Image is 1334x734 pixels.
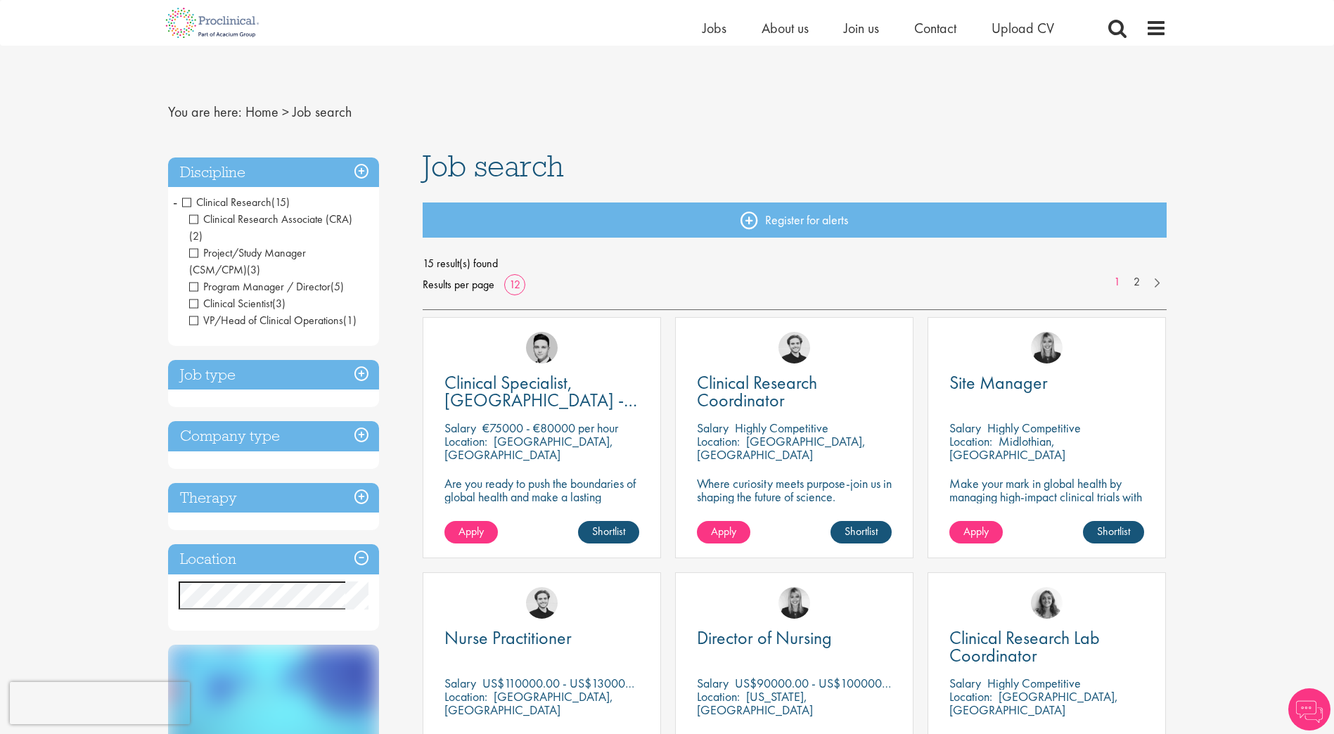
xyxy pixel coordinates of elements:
[444,629,639,647] a: Nurse Practitioner
[949,521,1003,543] a: Apply
[697,433,740,449] span: Location:
[697,626,832,650] span: Director of Nursing
[949,374,1144,392] a: Site Manager
[293,103,352,121] span: Job search
[10,682,190,724] iframe: reCAPTCHA
[526,587,558,619] img: Nico Kohlwes
[1083,521,1144,543] a: Shortlist
[423,274,494,295] span: Results per page
[1288,688,1330,730] img: Chatbot
[189,228,203,243] span: (2)
[697,688,740,704] span: Location:
[189,296,286,311] span: Clinical Scientist
[778,587,810,619] img: Janelle Jones
[697,629,892,647] a: Director of Nursing
[697,477,892,503] p: Where curiosity meets purpose-join us in shaping the future of science.
[444,521,498,543] a: Apply
[992,19,1054,37] a: Upload CV
[272,296,286,311] span: (3)
[697,675,729,691] span: Salary
[1127,274,1147,290] a: 2
[697,433,866,463] p: [GEOGRAPHIC_DATA], [GEOGRAPHIC_DATA]
[697,521,750,543] a: Apply
[444,433,487,449] span: Location:
[697,374,892,409] a: Clinical Research Coordinator
[168,103,242,121] span: You are here:
[987,420,1081,436] p: Highly Competitive
[949,433,1065,463] p: Midlothian, [GEOGRAPHIC_DATA]
[697,420,729,436] span: Salary
[949,629,1144,664] a: Clinical Research Lab Coordinator
[949,433,992,449] span: Location:
[444,374,639,409] a: Clinical Specialist, [GEOGRAPHIC_DATA] - Cardiac
[423,202,1167,238] a: Register for alerts
[949,688,1118,718] p: [GEOGRAPHIC_DATA], [GEOGRAPHIC_DATA]
[189,279,344,294] span: Program Manager / Director
[1031,332,1063,363] img: Janelle Jones
[189,330,282,345] span: Clinical Evaluation
[458,524,484,539] span: Apply
[168,483,379,513] h3: Therapy
[343,313,357,328] span: (1)
[182,195,271,210] span: Clinical Research
[182,195,290,210] span: Clinical Research
[423,147,564,185] span: Job search
[526,332,558,363] a: Connor Lynes
[482,420,618,436] p: €75000 - €80000 per hour
[444,626,572,650] span: Nurse Practitioner
[697,371,817,412] span: Clinical Research Coordinator
[189,212,352,243] span: Clinical Research Associate (CRA)
[987,675,1081,691] p: Highly Competitive
[271,195,290,210] span: (15)
[189,296,272,311] span: Clinical Scientist
[482,675,703,691] p: US$110000.00 - US$130000.00 per annum
[168,421,379,451] h3: Company type
[247,262,260,277] span: (3)
[168,360,379,390] h3: Job type
[444,433,613,463] p: [GEOGRAPHIC_DATA], [GEOGRAPHIC_DATA]
[444,675,476,691] span: Salary
[189,212,352,226] span: Clinical Research Associate (CRA)
[245,103,278,121] a: breadcrumb link
[735,675,952,691] p: US$90000.00 - US$100000.00 per annum
[168,544,379,574] h3: Location
[282,103,289,121] span: >
[578,521,639,543] a: Shortlist
[963,524,989,539] span: Apply
[444,371,637,430] span: Clinical Specialist, [GEOGRAPHIC_DATA] - Cardiac
[504,277,525,292] a: 12
[949,675,981,691] span: Salary
[711,524,736,539] span: Apply
[1107,274,1127,290] a: 1
[331,279,344,294] span: (5)
[949,371,1048,394] span: Site Manager
[703,19,726,37] a: Jobs
[1031,587,1063,619] img: Jackie Cerchio
[914,19,956,37] a: Contact
[697,688,813,718] p: [US_STATE], [GEOGRAPHIC_DATA]
[423,253,1167,274] span: 15 result(s) found
[949,626,1100,667] span: Clinical Research Lab Coordinator
[830,521,892,543] a: Shortlist
[282,330,295,345] span: (1)
[762,19,809,37] a: About us
[844,19,879,37] a: Join us
[949,420,981,436] span: Salary
[735,420,828,436] p: Highly Competitive
[189,313,343,328] span: VP/Head of Clinical Operations
[168,157,379,188] h3: Discipline
[189,313,357,328] span: VP/Head of Clinical Operations
[189,245,306,277] span: Project/Study Manager (CSM/CPM)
